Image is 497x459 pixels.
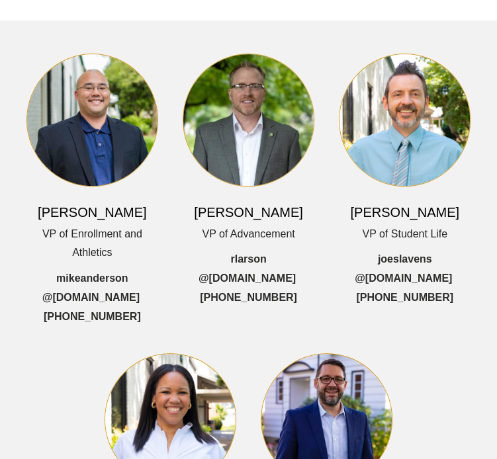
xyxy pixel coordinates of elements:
[42,288,140,308] span: @[DOMAIN_NAME]
[378,250,432,269] span: joeslavens
[27,54,158,186] img: MikeAndersonHeadshot
[194,203,302,222] h6: [PERSON_NAME]
[350,203,459,222] h6: [PERSON_NAME]
[202,225,294,244] span: VP of Advancement
[44,308,141,327] a: [PHONE_NUMBER]
[26,269,158,308] a: mikeanderson @[DOMAIN_NAME]
[56,269,128,288] span: mikeanderson
[200,288,297,308] a: [PHONE_NUMBER]
[183,250,314,288] a: rlarson @[DOMAIN_NAME]
[230,250,266,269] span: rlarson
[183,54,314,186] img: Staff Headshot Robby Larson
[26,225,158,263] span: VP of Enrollment and Athletics
[339,250,471,288] a: joeslavens @[DOMAIN_NAME]
[356,288,453,308] a: [PHONE_NUMBER]
[339,54,470,186] img: JoeSlavensHeadshot
[355,269,452,288] span: @[DOMAIN_NAME]
[38,203,146,222] h6: [PERSON_NAME]
[199,269,296,288] span: @[DOMAIN_NAME]
[362,225,447,244] span: VP of Student Life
